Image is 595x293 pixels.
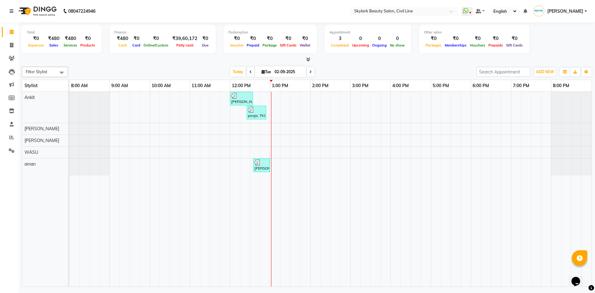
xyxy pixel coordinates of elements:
div: ₹0 [200,35,211,42]
span: Today [230,67,246,77]
div: ₹0 [298,35,312,42]
div: pooja, TK02, 12:25 PM-12:55 PM, THRE.+FORE.+UPPER LIP.,Face Bleach [247,107,266,118]
a: 7:00 PM [511,81,531,90]
span: Completed [329,43,350,47]
span: Products [79,43,97,47]
div: ₹0 [443,35,468,42]
a: 2:00 PM [311,81,330,90]
a: 11:00 AM [190,81,212,90]
div: Appointment [329,30,406,35]
div: 0 [350,35,371,42]
div: Total [27,30,97,35]
span: Upcoming [350,43,371,47]
div: ₹480 [114,35,131,42]
span: Stylist [24,83,37,88]
div: ₹0 [424,35,443,42]
span: [PERSON_NAME] [24,126,59,131]
button: ADD NEW [534,68,556,76]
span: Voucher [228,43,245,47]
span: ADD NEW [536,69,554,74]
span: Vouchers [468,43,487,47]
div: ₹0 [228,35,245,42]
div: ₹480 [46,35,62,42]
a: 3:00 PM [350,81,370,90]
span: Services [62,43,79,47]
span: Petty cash [175,43,195,47]
div: ₹0 [79,35,97,42]
div: [PERSON_NAME], TK01, 12:00 PM-12:35 PM, Threading - Eyebrow,Threading - Forhead,Waxing - Upper Li... [231,93,252,104]
span: Filter Stylist [26,69,47,74]
div: ₹39,60,172 [170,35,200,42]
span: aman [24,161,36,167]
iframe: chat widget [569,268,589,287]
span: [PERSON_NAME] [547,8,583,15]
div: 0 [388,35,406,42]
span: Online/Custom [142,43,170,47]
span: Cash [117,43,129,47]
div: ₹480 [62,35,79,42]
a: 5:00 PM [431,81,451,90]
input: Search Appointment [476,67,531,77]
span: Due [201,43,210,47]
div: 3 [329,35,350,42]
a: 9:00 AM [110,81,130,90]
span: Package [261,43,278,47]
span: Memberships [443,43,468,47]
div: ₹0 [27,35,46,42]
div: Finance [114,30,211,35]
div: Other sales [424,30,524,35]
span: No show [388,43,406,47]
a: 1:00 PM [270,81,290,90]
input: 2025-09-02 [273,67,304,77]
a: 4:00 PM [391,81,410,90]
span: Prepaid [245,43,261,47]
span: Prepaids [487,43,505,47]
div: [PERSON_NAME], TK03, 12:35 PM-01:00 PM, Threading - Eyebrow,Threading - Forhead [254,159,269,171]
a: 8:00 PM [551,81,571,90]
div: ₹0 [142,35,170,42]
div: Redemption [228,30,312,35]
div: ₹0 [278,35,298,42]
a: 8:00 AM [69,81,89,90]
div: ₹0 [505,35,524,42]
b: 08047224946 [68,2,95,20]
span: Sales [48,43,60,47]
span: Ankit [24,95,35,100]
div: ₹0 [261,35,278,42]
span: Gift Cards [278,43,298,47]
span: Tue [260,69,273,74]
span: WASU [24,149,38,155]
img: Shashwat Pandey [533,6,544,16]
div: ₹0 [245,35,261,42]
img: logo [16,2,58,20]
a: 12:00 PM [230,81,252,90]
div: ₹0 [487,35,505,42]
span: Ongoing [371,43,388,47]
a: 10:00 AM [150,81,172,90]
span: Wallet [298,43,312,47]
div: ₹0 [131,35,142,42]
span: Card [131,43,142,47]
div: 0 [371,35,388,42]
span: Gift Cards [505,43,524,47]
div: ₹0 [468,35,487,42]
span: Packages [424,43,443,47]
span: [PERSON_NAME] [24,138,59,143]
a: 6:00 PM [471,81,491,90]
span: Expenses [27,43,46,47]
